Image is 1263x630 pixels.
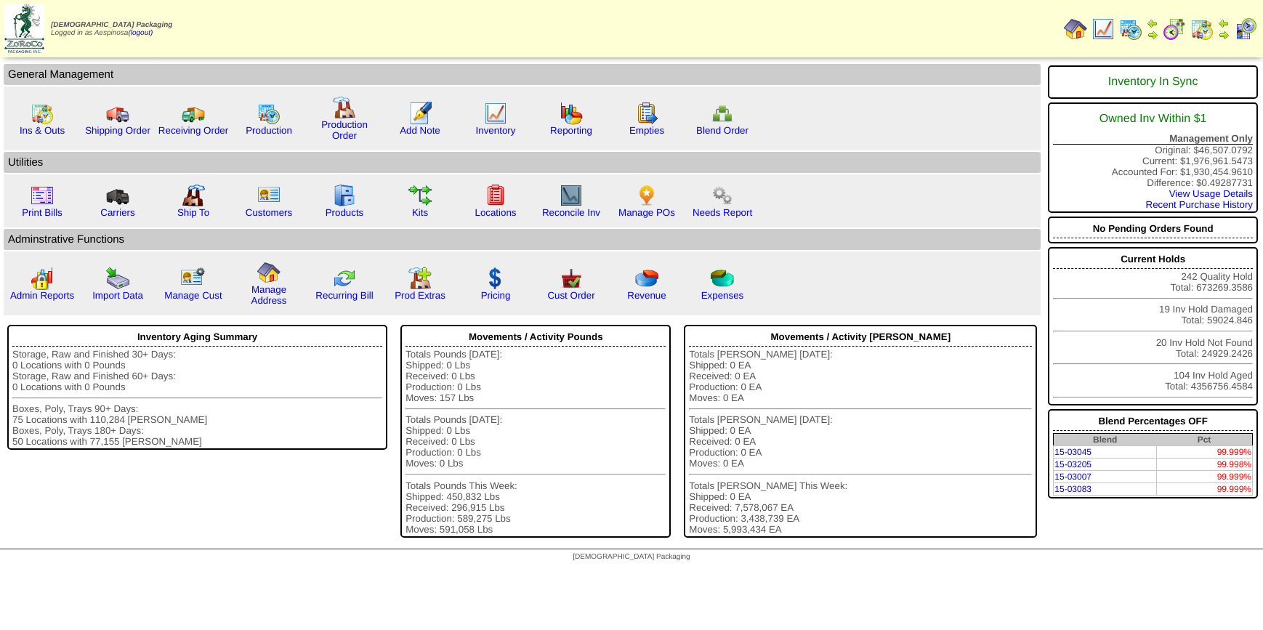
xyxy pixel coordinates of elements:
[560,267,583,290] img: cust_order.png
[542,207,600,218] a: Reconcile Inv
[180,267,207,290] img: managecust.png
[1054,434,1156,446] th: Blend
[326,207,364,218] a: Products
[629,125,664,136] a: Empties
[1054,484,1091,494] a: 15-03083
[4,4,44,53] img: zoroco-logo-small.webp
[31,184,54,207] img: invoice2.gif
[182,184,205,207] img: factory2.gif
[31,102,54,125] img: calendarinout.gif
[550,125,592,136] a: Reporting
[4,64,1041,85] td: General Management
[257,184,281,207] img: customers.gif
[693,207,752,218] a: Needs Report
[1147,29,1158,41] img: arrowright.gif
[1053,133,1253,145] div: Management Only
[689,328,1032,347] div: Movements / Activity [PERSON_NAME]
[51,21,172,37] span: Logged in as Aespinosa
[20,125,65,136] a: Ins & Outs
[1064,17,1087,41] img: home.gif
[246,125,292,136] a: Production
[481,290,511,301] a: Pricing
[106,184,129,207] img: truck3.gif
[484,102,507,125] img: line_graph.gif
[1054,459,1091,469] a: 15-03205
[408,102,432,125] img: orders.gif
[1218,17,1230,29] img: arrowleft.gif
[1053,68,1253,96] div: Inventory In Sync
[689,349,1032,535] div: Totals [PERSON_NAME] [DATE]: Shipped: 0 EA Received: 0 EA Production: 0 EA Moves: 0 EA Totals [PE...
[128,29,153,37] a: (logout)
[92,290,143,301] a: Import Data
[408,267,432,290] img: prodextras.gif
[1156,459,1252,471] td: 99.998%
[635,102,658,125] img: workorder.gif
[711,267,734,290] img: pie_chart2.png
[12,349,382,447] div: Storage, Raw and Finished 30+ Days: 0 Locations with 0 Pounds Storage, Raw and Finished 60+ Days:...
[635,267,658,290] img: pie_chart.png
[573,553,690,561] span: [DEMOGRAPHIC_DATA] Packaging
[22,207,62,218] a: Print Bills
[4,229,1041,250] td: Adminstrative Functions
[257,102,281,125] img: calendarprod.gif
[251,284,287,306] a: Manage Address
[1053,250,1253,269] div: Current Holds
[412,207,428,218] a: Kits
[106,267,129,290] img: import.gif
[711,102,734,125] img: network.png
[400,125,440,136] a: Add Note
[315,290,373,301] a: Recurring Bill
[408,184,432,207] img: workflow.gif
[547,290,594,301] a: Cust Order
[182,102,205,125] img: truck2.gif
[1048,102,1258,213] div: Original: $46,507.0792 Current: $1,976,961.5473 Accounted For: $1,930,454.9610 Difference: $0.492...
[321,119,368,141] a: Production Order
[696,125,748,136] a: Blend Order
[1053,219,1253,238] div: No Pending Orders Found
[10,290,74,301] a: Admin Reports
[100,207,134,218] a: Carriers
[560,102,583,125] img: graph.gif
[1156,434,1252,446] th: Pct
[1190,17,1214,41] img: calendarinout.gif
[395,290,445,301] a: Prod Extras
[164,290,222,301] a: Manage Cust
[1053,412,1253,431] div: Blend Percentages OFF
[1091,17,1115,41] img: line_graph.gif
[257,261,281,284] img: home.gif
[246,207,292,218] a: Customers
[635,184,658,207] img: po.png
[333,96,356,119] img: factory.gif
[476,125,516,136] a: Inventory
[1218,29,1230,41] img: arrowright.gif
[1053,105,1253,133] div: Owned Inv Within $1
[1119,17,1142,41] img: calendarprod.gif
[405,349,666,535] div: Totals Pounds [DATE]: Shipped: 0 Lbs Received: 0 Lbs Production: 0 Lbs Moves: 157 Lbs Totals Poun...
[1054,472,1091,482] a: 15-03007
[1048,247,1258,405] div: 242 Quality Hold Total: 673269.3586 19 Inv Hold Damaged Total: 59024.846 20 Inv Hold Not Found To...
[1146,199,1253,210] a: Recent Purchase History
[1156,471,1252,483] td: 99.999%
[711,184,734,207] img: workflow.png
[333,184,356,207] img: cabinet.gif
[106,102,129,125] img: truck.gif
[475,207,516,218] a: Locations
[4,152,1041,173] td: Utilities
[1156,446,1252,459] td: 99.999%
[701,290,744,301] a: Expenses
[560,184,583,207] img: line_graph2.gif
[1054,447,1091,457] a: 15-03045
[12,328,382,347] div: Inventory Aging Summary
[51,21,172,29] span: [DEMOGRAPHIC_DATA] Packaging
[1163,17,1186,41] img: calendarblend.gif
[177,207,209,218] a: Ship To
[31,267,54,290] img: graph2.png
[618,207,675,218] a: Manage POs
[484,267,507,290] img: dollar.gif
[333,267,356,290] img: reconcile.gif
[158,125,228,136] a: Receiving Order
[627,290,666,301] a: Revenue
[1147,17,1158,29] img: arrowleft.gif
[1156,483,1252,496] td: 99.999%
[1234,17,1257,41] img: calendarcustomer.gif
